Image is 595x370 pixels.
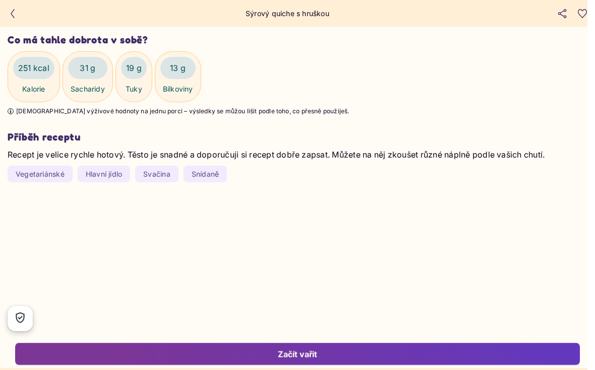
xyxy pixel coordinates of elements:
p: 19 g [126,62,142,74]
p: Recept je velice rychle hotový. Těsto je snadné a doporučuji si recept dobře zapsat. Můžete na ně... [8,149,593,161]
p: Tuky [126,84,142,94]
a: Hlavní jídlo [78,166,131,183]
a: Snídaně [184,166,227,183]
p: 31 g [80,62,95,74]
h2: Co má tahle dobrota v sobě? [8,34,593,46]
button: Začít vařit [15,343,580,365]
p: 251 kcal [18,62,49,74]
p: [DEMOGRAPHIC_DATA] výživové hodnoty na jednu porci – výsledky se můžou lišit podle toho, co přesn... [16,107,349,116]
a: Svačina [135,166,178,183]
div: Začít vařit [26,348,569,359]
h2: Příběh receptu [8,131,593,143]
p: Kalorie [22,84,45,94]
p: Bílkoviny [163,84,193,94]
a: Vegetariánské [8,166,73,183]
p: Sacharidy [71,84,105,94]
p: 13 g [170,62,186,74]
